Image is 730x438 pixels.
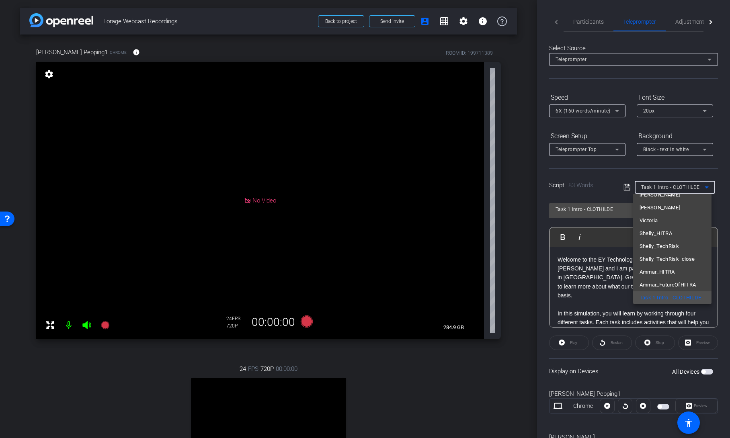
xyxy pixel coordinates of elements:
span: Task 1 Intro - CLOTHILDE [640,293,701,303]
span: Shelly_HITRA [640,229,673,238]
span: Shelly_TechRisk_close [640,254,695,264]
span: Ammar_HITRA [640,267,675,277]
span: [PERSON_NAME] [640,203,680,213]
span: Ammar_FutureOfHITRA [640,280,696,290]
span: Victoria [640,216,658,225]
span: Shelly_TechRisk [640,242,679,251]
span: [PERSON_NAME] [640,190,680,200]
